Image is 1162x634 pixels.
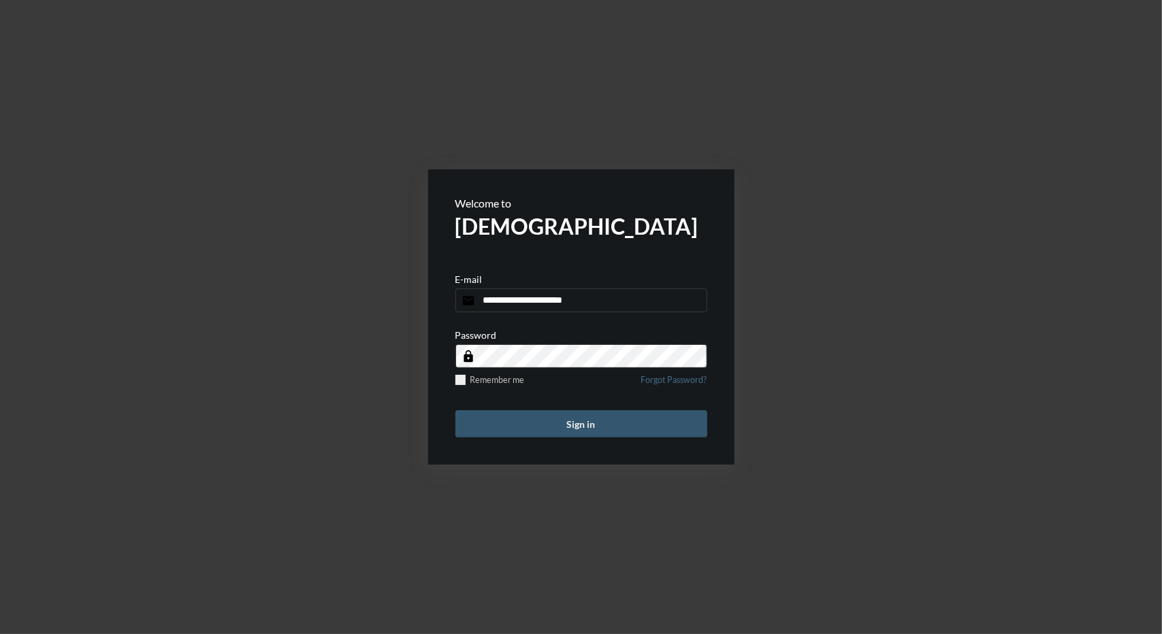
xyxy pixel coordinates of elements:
[455,329,497,341] p: Password
[641,375,707,393] a: Forgot Password?
[455,213,707,239] h2: [DEMOGRAPHIC_DATA]
[455,273,483,285] p: E-mail
[455,197,707,210] p: Welcome to
[455,410,707,437] button: Sign in
[455,375,525,385] label: Remember me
